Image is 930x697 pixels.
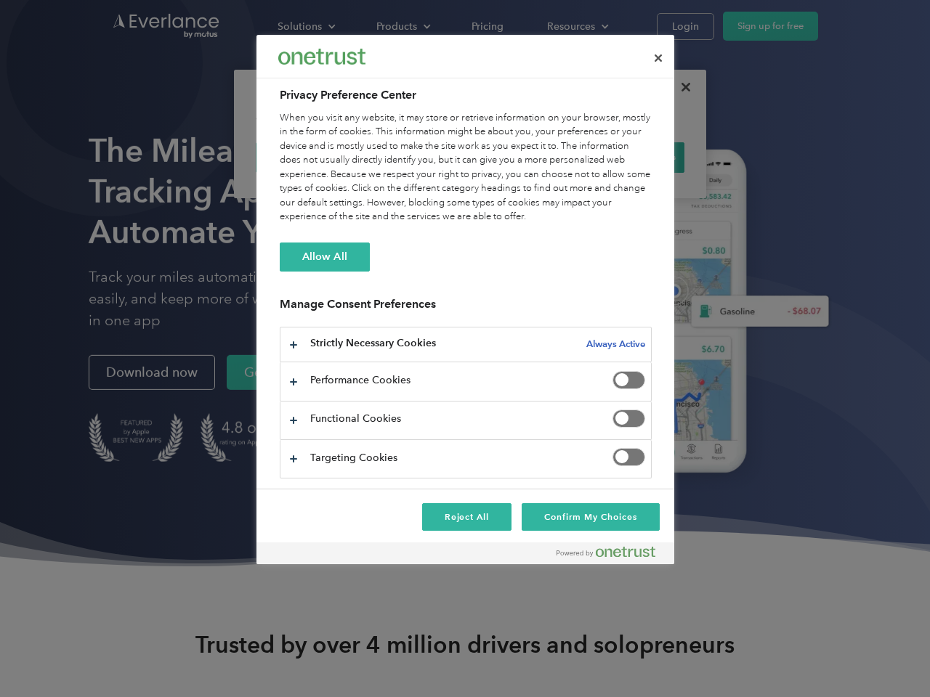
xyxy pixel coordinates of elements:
[256,35,674,564] div: Privacy Preference Center
[280,297,652,319] h3: Manage Consent Preferences
[422,503,512,531] button: Reject All
[557,546,655,558] img: Powered by OneTrust Opens in a new Tab
[256,35,674,564] div: Preference center
[280,111,652,224] div: When you visit any website, it may store or retrieve information on your browser, mostly in the f...
[280,86,652,104] h2: Privacy Preference Center
[280,242,370,272] button: Allow All
[278,42,365,71] div: Everlance
[522,503,659,531] button: Confirm My Choices
[278,49,365,64] img: Everlance
[642,42,674,74] button: Close
[557,546,667,564] a: Powered by OneTrust Opens in a new Tab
